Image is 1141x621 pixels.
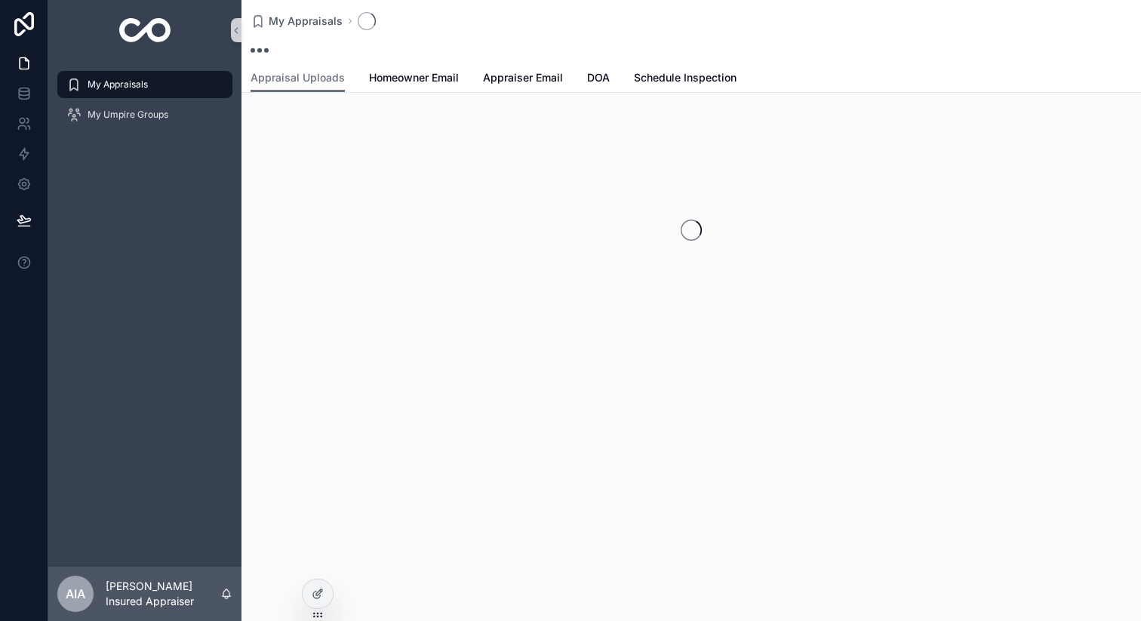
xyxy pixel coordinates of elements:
span: My Umpire Groups [88,109,168,121]
span: Schedule Inspection [634,70,737,85]
span: Appraisal Uploads [251,70,345,85]
a: My Appraisals [251,14,343,29]
span: DOA [587,70,610,85]
a: My Appraisals [57,71,232,98]
a: DOA [587,64,610,94]
a: My Umpire Groups [57,101,232,128]
span: Homeowner Email [369,70,459,85]
a: Homeowner Email [369,64,459,94]
a: Appraisal Uploads [251,64,345,93]
span: AIA [66,585,85,603]
a: Schedule Inspection [634,64,737,94]
span: Appraiser Email [483,70,563,85]
img: App logo [119,18,171,42]
div: scrollable content [48,60,241,148]
span: My Appraisals [269,14,343,29]
a: Appraiser Email [483,64,563,94]
p: [PERSON_NAME] Insured Appraiser [106,579,220,609]
span: My Appraisals [88,78,148,91]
